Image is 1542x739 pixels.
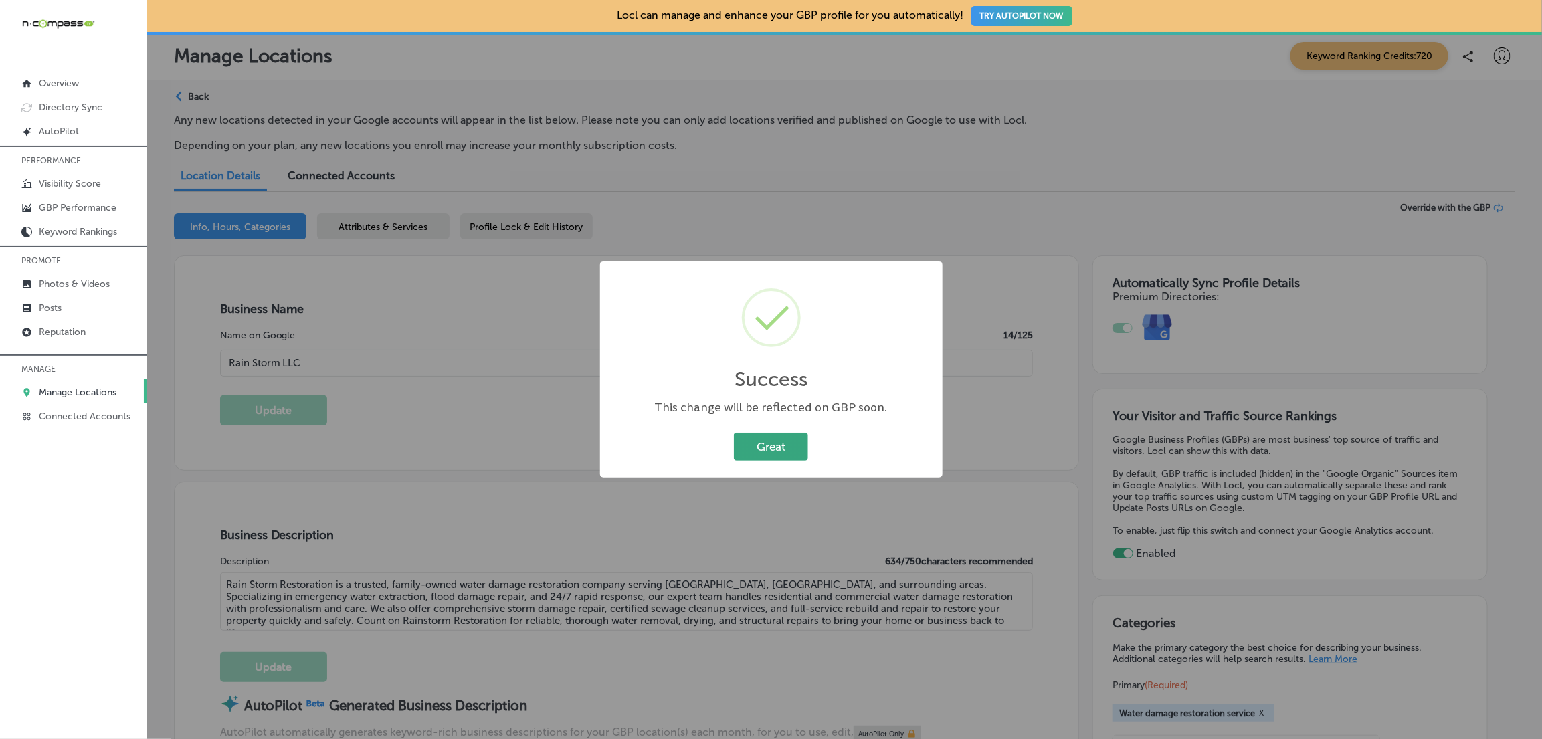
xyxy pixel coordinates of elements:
p: GBP Performance [39,202,116,213]
p: Directory Sync [39,102,102,113]
p: Overview [39,78,79,89]
div: This change will be reflected on GBP soon. [613,399,929,416]
p: Posts [39,302,62,314]
button: Great [734,433,808,460]
p: Connected Accounts [39,411,130,422]
p: Visibility Score [39,178,101,189]
p: Reputation [39,326,86,338]
button: TRY AUTOPILOT NOW [971,6,1072,26]
img: 660ab0bf-5cc7-4cb8-ba1c-48b5ae0f18e60NCTV_CLogo_TV_Black_-500x88.png [21,17,95,30]
p: Keyword Rankings [39,226,117,237]
p: Photos & Videos [39,278,110,290]
h2: Success [735,367,807,391]
p: AutoPilot [39,126,79,137]
p: Manage Locations [39,387,116,398]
